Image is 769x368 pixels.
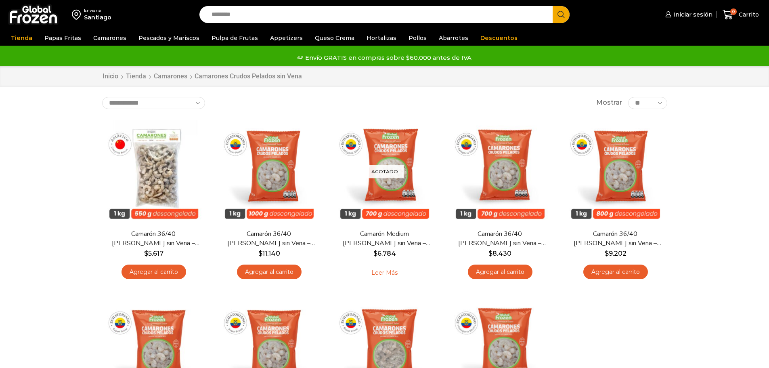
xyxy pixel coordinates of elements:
[488,250,492,257] span: $
[102,97,205,109] select: Pedido de la tienda
[721,5,761,24] a: 0 Carrito
[373,250,377,257] span: $
[126,72,147,81] a: Tienda
[373,250,396,257] bdi: 6.784
[359,265,410,282] a: Leé más sobre “Camarón Medium Crudo Pelado sin Vena - Silver - Caja 10 kg”
[237,265,302,280] a: Agregar al carrito: “Camarón 36/40 Crudo Pelado sin Vena - Super Prime - Caja 10 kg”
[605,250,627,257] bdi: 9.202
[84,13,111,21] div: Santiago
[311,30,358,46] a: Queso Crema
[153,72,188,81] a: Camarones
[338,229,431,248] a: Camarón Medium [PERSON_NAME] sin Vena – Silver – Caja 10 kg
[569,229,662,248] a: Camarón 36/40 [PERSON_NAME] sin Vena – Gold – Caja 10 kg
[553,6,570,23] button: Search button
[737,11,759,19] span: Carrito
[144,250,163,257] bdi: 5.617
[89,30,130,46] a: Camarones
[72,8,84,21] img: address-field-icon.svg
[488,250,511,257] bdi: 8.430
[663,6,712,23] a: Iniciar sesión
[671,11,712,19] span: Iniciar sesión
[84,8,111,13] div: Enviar a
[453,229,546,248] a: Camarón 36/40 [PERSON_NAME] sin Vena – Silver – Caja 10 kg
[258,250,262,257] span: $
[362,30,400,46] a: Hortalizas
[583,265,648,280] a: Agregar al carrito: “Camarón 36/40 Crudo Pelado sin Vena - Gold - Caja 10 kg”
[122,265,186,280] a: Agregar al carrito: “Camarón 36/40 Crudo Pelado sin Vena - Bronze - Caja 10 kg”
[266,30,307,46] a: Appetizers
[605,250,609,257] span: $
[404,30,431,46] a: Pollos
[476,30,522,46] a: Descuentos
[366,165,404,178] p: Agotado
[258,250,280,257] bdi: 11.140
[102,72,302,81] nav: Breadcrumb
[40,30,85,46] a: Papas Fritas
[435,30,472,46] a: Abarrotes
[222,229,315,248] a: Camarón 36/40 [PERSON_NAME] sin Vena – Super Prime – Caja 10 kg
[730,8,737,15] span: 0
[195,72,302,80] h1: Camarones Crudos Pelados sin Vena
[144,250,148,257] span: $
[207,30,262,46] a: Pulpa de Frutas
[468,265,532,280] a: Agregar al carrito: “Camarón 36/40 Crudo Pelado sin Vena - Silver - Caja 10 kg”
[7,30,36,46] a: Tienda
[107,229,200,248] a: Camarón 36/40 [PERSON_NAME] sin Vena – Bronze – Caja 10 kg
[102,72,119,81] a: Inicio
[596,98,622,107] span: Mostrar
[134,30,203,46] a: Pescados y Mariscos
